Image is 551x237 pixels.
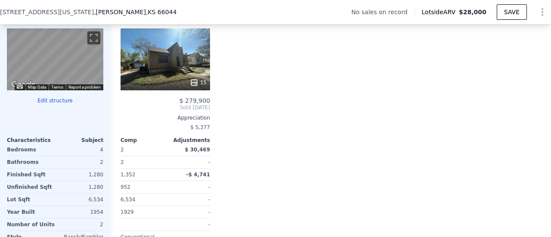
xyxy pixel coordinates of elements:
div: 2 [57,156,103,168]
span: 1,352 [121,172,135,178]
div: Characteristics [7,137,55,144]
span: 6,534 [121,197,135,203]
div: Finished Sqft [7,169,53,181]
button: Map Data [28,84,46,90]
span: Lotside ARV [422,8,459,16]
div: Adjustments [165,137,210,144]
button: Show Options [534,3,551,21]
div: Number of Units [7,219,55,231]
div: Lot Sqft [7,194,53,206]
div: - [167,194,210,206]
div: 6,534 [57,194,103,206]
div: - [167,156,210,168]
div: 15 [190,78,207,87]
span: , KS 66044 [146,9,177,15]
div: Map [7,28,103,90]
div: 1,280 [57,169,103,181]
button: Edit structure [7,97,103,104]
div: Subject [55,137,103,144]
span: 2 [121,147,124,153]
div: 4 [57,144,103,156]
span: $ 5,377 [190,124,210,130]
span: $ 30,469 [185,147,210,153]
div: Street View [7,28,103,90]
button: Toggle fullscreen view [87,31,100,44]
div: 1929 [121,206,164,218]
div: - [167,206,210,218]
div: Unfinished Sqft [7,181,53,193]
span: Sold [DATE] [121,104,210,111]
div: Comp [121,137,165,144]
div: 2 [58,219,103,231]
div: - [167,219,210,231]
a: Report a problem [68,85,101,89]
div: 2 [121,156,164,168]
div: 1954 [57,206,103,218]
span: , [PERSON_NAME] [94,8,176,16]
span: $ 279,900 [180,97,210,104]
span: $28,000 [459,9,486,15]
img: Google [9,79,37,90]
div: 1,280 [57,181,103,193]
div: Bedrooms [7,144,53,156]
div: Year Built [7,206,53,218]
a: Open this area in Google Maps (opens a new window) [9,79,37,90]
div: - [167,181,210,193]
span: -$ 4,741 [186,172,210,178]
div: No sales on record [351,8,414,16]
button: SAVE [497,4,527,20]
span: 952 [121,184,130,190]
a: Terms (opens in new tab) [51,85,63,89]
div: Bathrooms [7,156,53,168]
button: Keyboard shortcuts [17,85,23,89]
div: Appreciation [121,114,210,121]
